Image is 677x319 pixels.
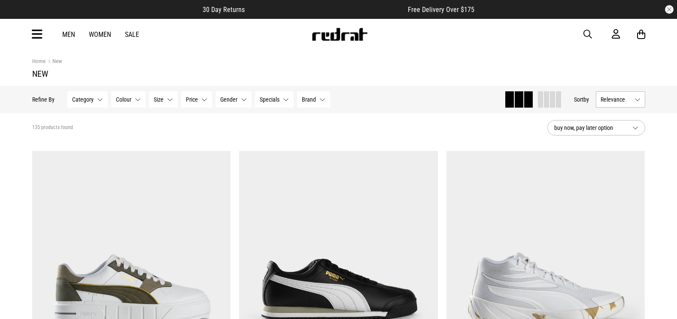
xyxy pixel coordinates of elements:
[46,58,62,66] a: New
[116,96,131,103] span: Colour
[262,5,391,14] iframe: Customer reviews powered by Trustpilot
[89,30,111,39] a: Women
[181,91,212,108] button: Price
[297,91,330,108] button: Brand
[32,96,55,103] p: Refine By
[311,28,368,41] img: Redrat logo
[220,96,237,103] span: Gender
[408,6,474,14] span: Free Delivery Over $175
[67,91,108,108] button: Category
[32,69,645,79] h1: New
[601,96,631,103] span: Relevance
[554,123,625,133] span: buy now, pay later option
[186,96,198,103] span: Price
[596,91,645,108] button: Relevance
[203,6,245,14] span: 30 Day Returns
[583,96,589,103] span: by
[216,91,252,108] button: Gender
[111,91,146,108] button: Colour
[260,96,279,103] span: Specials
[547,120,645,135] button: buy now, pay later option
[72,96,94,103] span: Category
[574,94,589,105] button: Sortby
[255,91,294,108] button: Specials
[62,30,75,39] a: Men
[32,124,73,131] span: 135 products found
[149,91,178,108] button: Size
[32,58,46,64] a: Home
[302,96,316,103] span: Brand
[125,30,139,39] a: Sale
[154,96,164,103] span: Size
